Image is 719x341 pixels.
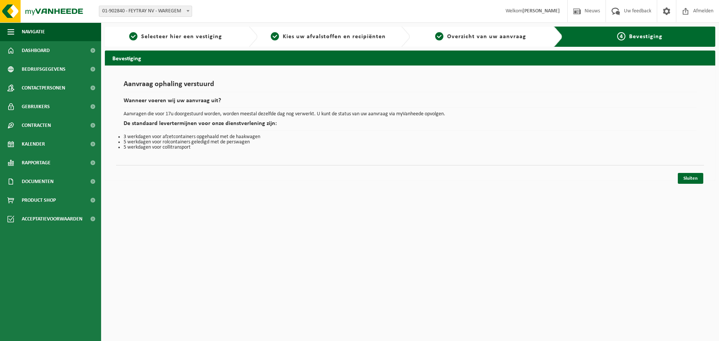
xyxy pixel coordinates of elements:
span: Kalender [22,135,45,153]
h2: De standaard levertermijnen voor onze dienstverlening zijn: [124,121,697,131]
span: Dashboard [22,41,50,60]
span: Bevestiging [629,34,662,40]
a: 1Selecteer hier een vestiging [109,32,243,41]
span: Kies uw afvalstoffen en recipiënten [283,34,386,40]
span: Gebruikers [22,97,50,116]
span: Product Shop [22,191,56,210]
span: Bedrijfsgegevens [22,60,66,79]
li: 5 werkdagen voor collitransport [124,145,697,150]
h2: Bevestiging [105,51,715,65]
span: 01-902840 - FEYTRAY NV - WAREGEM [99,6,192,17]
li: 5 werkdagen voor rolcontainers geledigd met de perswagen [124,140,697,145]
span: Contracten [22,116,51,135]
h2: Wanneer voeren wij uw aanvraag uit? [124,98,697,108]
a: 3Overzicht van uw aanvraag [414,32,548,41]
strong: [PERSON_NAME] [522,8,560,14]
span: Navigatie [22,22,45,41]
a: 2Kies uw afvalstoffen en recipiënten [261,32,395,41]
span: Overzicht van uw aanvraag [447,34,526,40]
span: Rapportage [22,153,51,172]
span: 4 [617,32,625,40]
li: 3 werkdagen voor afzetcontainers opgehaald met de haakwagen [124,134,697,140]
span: Contactpersonen [22,79,65,97]
h1: Aanvraag ophaling verstuurd [124,80,697,92]
span: Documenten [22,172,54,191]
a: Sluiten [678,173,703,184]
span: Selecteer hier een vestiging [141,34,222,40]
span: 3 [435,32,443,40]
span: 1 [129,32,137,40]
span: 2 [271,32,279,40]
p: Aanvragen die voor 17u doorgestuurd worden, worden meestal dezelfde dag nog verwerkt. U kunt de s... [124,112,697,117]
span: Acceptatievoorwaarden [22,210,82,228]
span: 01-902840 - FEYTRAY NV - WAREGEM [99,6,192,16]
